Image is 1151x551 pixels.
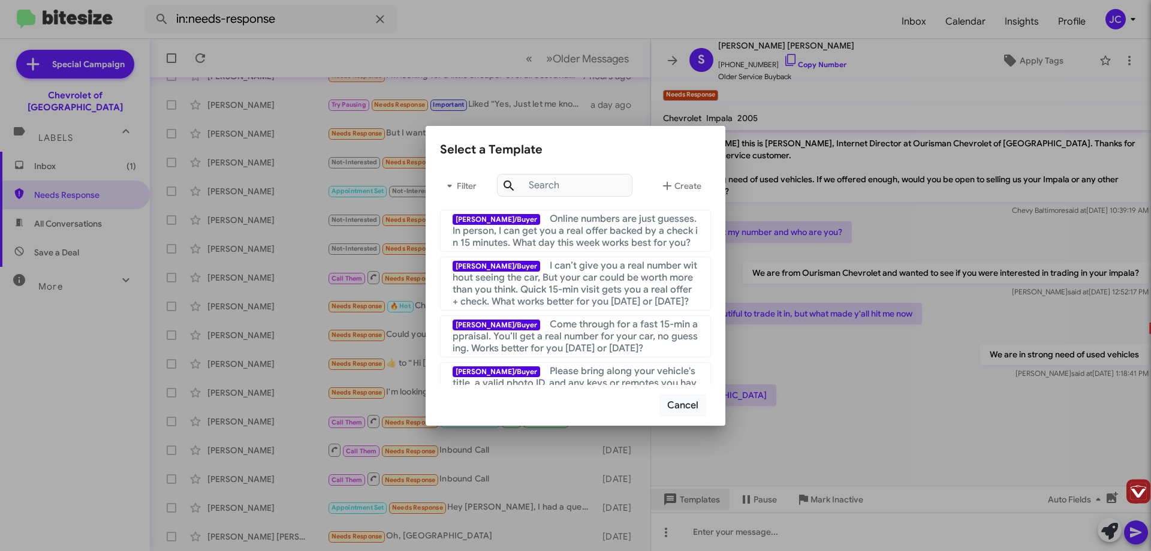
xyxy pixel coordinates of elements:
span: Create [660,175,701,197]
span: [PERSON_NAME]/Buyer [453,214,540,225]
div: Select a Template [440,140,711,159]
span: [PERSON_NAME]/Buyer [453,320,540,330]
input: Search [497,174,632,197]
span: Filter [440,175,478,197]
button: Create [650,171,711,200]
button: Filter [440,171,478,200]
span: Online numbers are just guesses. In person, I can get you a real offer backed by a check in 15 mi... [453,213,698,249]
span: Come through for a fast 15-min appraisal. You’ll get a real number for your car, no guessing. Wor... [453,318,698,354]
span: Please bring along your vehicle's title, a valid photo ID, and any keys or remotes you have. If t... [453,365,697,413]
span: I can’t give you a real number without seeing the car, But your car could be worth more than you ... [453,260,697,308]
span: [PERSON_NAME]/Buyer [453,261,540,272]
span: [PERSON_NAME]/Buyer [453,366,540,377]
button: Cancel [659,394,706,417]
